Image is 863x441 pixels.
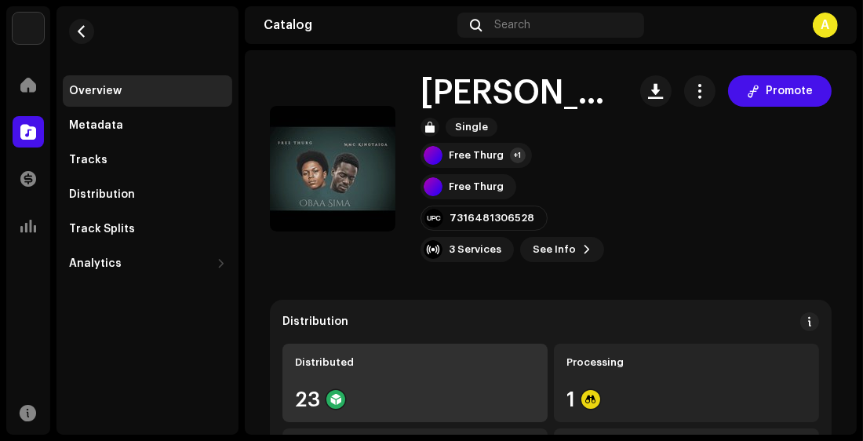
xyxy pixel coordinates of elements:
[449,180,504,193] div: Free Thurg
[446,118,497,137] span: Single
[69,223,135,235] div: Track Splits
[421,75,615,111] h1: [PERSON_NAME] [Live]
[63,213,232,245] re-m-nav-item: Track Splits
[63,144,232,176] re-m-nav-item: Tracks
[449,243,501,256] div: 3 Services
[520,237,604,262] button: See Info
[69,257,122,270] div: Analytics
[450,212,534,224] div: 7316481306528
[69,188,135,201] div: Distribution
[69,154,107,166] div: Tracks
[69,85,122,97] div: Overview
[13,13,44,44] img: 1c16f3de-5afb-4452-805d-3f3454e20b1b
[69,119,123,132] div: Metadata
[63,110,232,141] re-m-nav-item: Metadata
[494,19,530,31] span: Search
[510,148,526,163] div: +1
[295,356,535,369] div: Distributed
[813,13,838,38] div: A
[63,248,232,279] re-m-nav-dropdown: Analytics
[566,356,807,369] div: Processing
[63,75,232,107] re-m-nav-item: Overview
[63,179,232,210] re-m-nav-item: Distribution
[264,19,451,31] div: Catalog
[449,149,504,162] div: Free Thurg
[533,234,576,265] span: See Info
[728,75,832,107] button: Promote
[766,75,813,107] span: Promote
[282,315,348,328] div: Distribution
